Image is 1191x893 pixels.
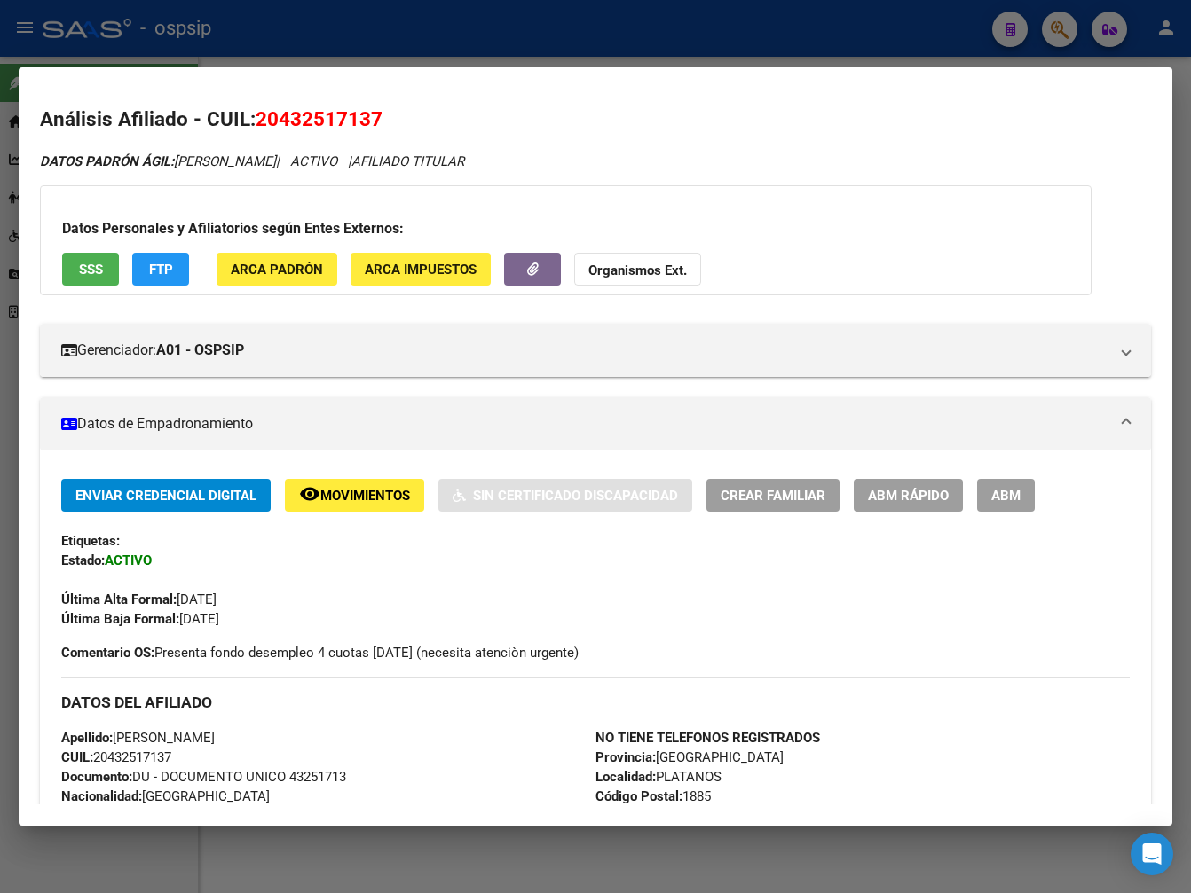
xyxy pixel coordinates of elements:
[574,253,701,286] button: Organismos Ext.
[40,153,276,169] span: [PERSON_NAME]
[132,253,189,286] button: FTP
[588,262,687,278] strong: Organismos Ext.
[438,479,692,512] button: Sin Certificado Discapacidad
[285,479,424,512] button: Movimientos
[61,788,270,804] span: [GEOGRAPHIC_DATA]
[231,262,323,278] span: ARCA Padrón
[991,488,1021,504] span: ABM
[977,479,1035,512] button: ABM
[351,153,464,169] span: AFILIADO TITULAR
[61,788,142,804] strong: Nacionalidad:
[1131,833,1173,875] div: Open Intercom Messenger
[79,262,103,278] span: SSS
[706,479,840,512] button: Crear Familiar
[61,591,217,607] span: [DATE]
[217,253,337,286] button: ARCA Padrón
[40,324,1151,377] mat-expansion-panel-header: Gerenciador:A01 - OSPSIP
[595,788,711,804] span: 1885
[595,788,682,804] strong: Código Postal:
[61,769,132,785] strong: Documento:
[61,749,93,765] strong: CUIL:
[868,488,949,504] span: ABM Rápido
[149,262,173,278] span: FTP
[61,552,105,568] strong: Estado:
[40,105,1151,135] h2: Análisis Afiliado - CUIL:
[61,769,346,785] span: DU - DOCUMENTO UNICO 43251713
[473,488,678,504] span: Sin Certificado Discapacidad
[61,643,579,662] span: Presenta fondo desempleo 4 cuotas [DATE] (necesita atenciòn urgente)
[40,153,174,169] strong: DATOS PADRÓN ÁGIL:
[40,397,1151,450] mat-expansion-panel-header: Datos de Empadronamiento
[595,730,820,746] strong: NO TIENE TELEFONOS REGISTRADOS
[595,769,722,785] span: PLATANOS
[299,483,320,505] mat-icon: remove_red_eye
[61,749,171,765] span: 20432517137
[61,479,271,512] button: Enviar Credencial Digital
[62,253,119,286] button: SSS
[595,749,784,765] span: [GEOGRAPHIC_DATA]
[75,488,256,504] span: Enviar Credencial Digital
[61,340,1108,361] mat-panel-title: Gerenciador:
[320,488,410,504] span: Movimientos
[595,769,656,785] strong: Localidad:
[61,693,1130,712] h3: DATOS DEL AFILIADO
[595,749,656,765] strong: Provincia:
[61,611,219,627] span: [DATE]
[61,730,215,746] span: [PERSON_NAME]
[365,262,477,278] span: ARCA Impuestos
[61,730,113,746] strong: Apellido:
[351,253,491,286] button: ARCA Impuestos
[61,611,179,627] strong: Última Baja Formal:
[156,340,244,361] strong: A01 - OSPSIP
[40,153,464,169] i: | ACTIVO |
[721,488,825,504] span: Crear Familiar
[61,533,120,549] strong: Etiquetas:
[256,107,383,130] span: 20432517137
[61,591,177,607] strong: Última Alta Formal:
[61,645,154,661] strong: Comentario OS:
[62,218,1069,239] h3: Datos Personales y Afiliatorios según Entes Externos:
[854,479,963,512] button: ABM Rápido
[61,413,1108,435] mat-panel-title: Datos de Empadronamiento
[105,552,152,568] strong: ACTIVO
